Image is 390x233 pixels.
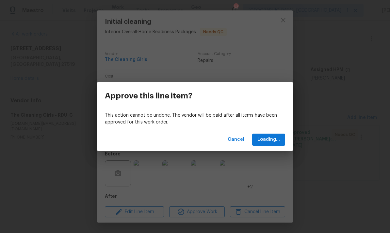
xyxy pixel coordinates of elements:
[257,136,280,144] span: Loading...
[225,134,247,146] button: Cancel
[228,136,244,144] span: Cancel
[105,91,192,100] h3: Approve this line item?
[105,112,285,126] p: This action cannot be undone. The vendor will be paid after all items have been approved for this...
[252,134,285,146] button: Loading...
